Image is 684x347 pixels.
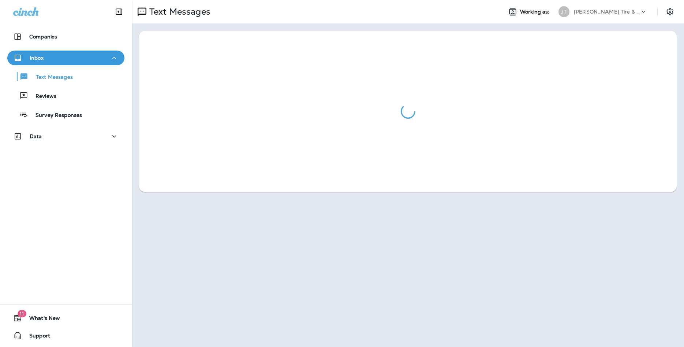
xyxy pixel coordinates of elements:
[18,310,26,317] span: 11
[574,9,640,15] p: [PERSON_NAME] Tire & Auto
[558,6,569,17] div: JT
[520,9,551,15] span: Working as:
[30,55,44,61] p: Inbox
[109,4,129,19] button: Collapse Sidebar
[29,34,57,40] p: Companies
[30,133,42,139] p: Data
[7,29,124,44] button: Companies
[22,333,50,342] span: Support
[7,328,124,343] button: Support
[7,88,124,103] button: Reviews
[146,6,210,17] p: Text Messages
[22,315,60,324] span: What's New
[29,74,73,81] p: Text Messages
[28,93,56,100] p: Reviews
[7,129,124,144] button: Data
[7,51,124,65] button: Inbox
[7,311,124,325] button: 11What's New
[7,69,124,84] button: Text Messages
[664,5,677,18] button: Settings
[7,107,124,122] button: Survey Responses
[28,112,82,119] p: Survey Responses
